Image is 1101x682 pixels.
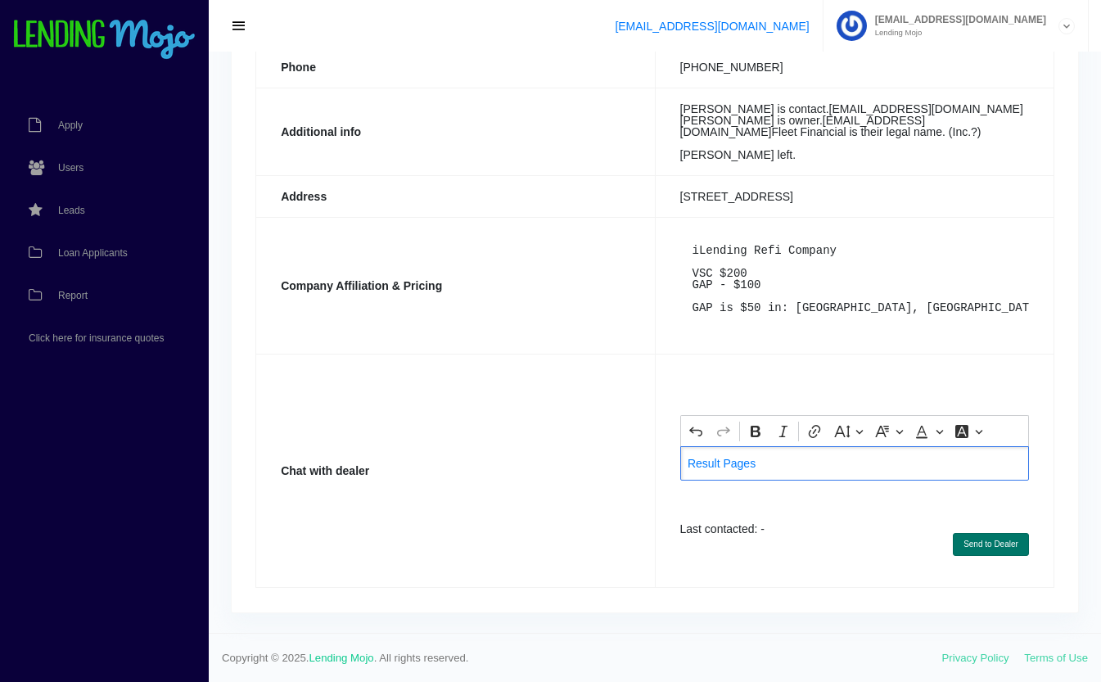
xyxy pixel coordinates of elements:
span: Last contacted: - [680,523,765,535]
div: Editor editing area: main. Press Alt+0 for help. [680,446,1029,480]
a: [EMAIL_ADDRESS][DOMAIN_NAME] [615,20,809,33]
td: [STREET_ADDRESS] [655,175,1054,217]
span: Copyright © 2025. . All rights reserved. [222,650,942,666]
a: Terms of Use [1024,652,1088,664]
span: Apply [58,120,83,130]
span: Users [58,163,83,173]
a: Lending Mojo [309,652,374,664]
span: [EMAIL_ADDRESS][DOMAIN_NAME] [867,15,1046,25]
a: Privacy Policy [942,652,1009,664]
button: Send to Dealer [953,533,1029,556]
th: Company Affiliation & Pricing [256,217,655,354]
td: [PERSON_NAME] is contact. [EMAIL_ADDRESS][DOMAIN_NAME] [PERSON_NAME] is owner. [EMAIL_ADDRESS][DO... [655,88,1054,175]
a: Result Pages [688,457,756,470]
th: Chat with dealer [256,354,655,587]
span: Leads [58,206,85,215]
span: Click here for insurance quotes [29,333,164,343]
span: Report [58,291,88,300]
span: Loan Applicants [58,248,128,258]
img: Profile image [837,11,867,41]
th: Address [256,175,655,217]
pre: iLending Refi Company VSC $200 GAP - $100 GAP is $50 in: [GEOGRAPHIC_DATA], [GEOGRAPHIC_DATA], [G... [680,233,1029,326]
th: Phone [256,46,655,88]
div: Editor toolbar [681,416,1028,447]
th: Additional info [256,88,655,175]
p: ⁠⁠⁠⁠⁠⁠⁠ [688,458,1022,469]
small: Lending Mojo [867,29,1046,37]
img: logo-small.png [12,20,196,61]
td: [PHONE_NUMBER] [655,46,1054,88]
